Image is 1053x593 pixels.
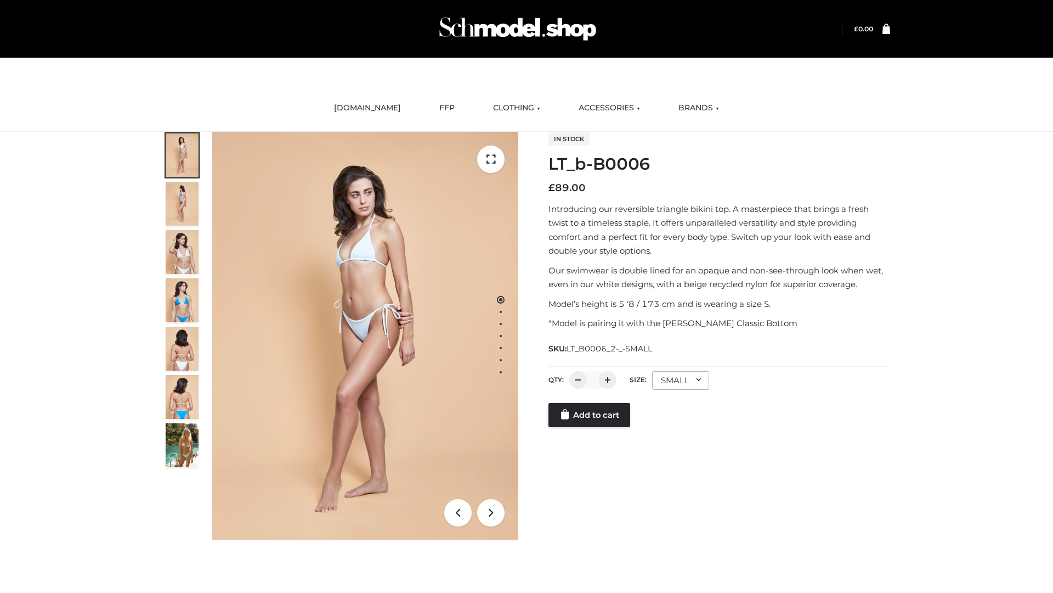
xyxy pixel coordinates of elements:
img: ArielClassicBikiniTop_CloudNine_AzureSky_OW114ECO_3-scaled.jpg [166,230,199,274]
label: QTY: [548,376,564,384]
img: ArielClassicBikiniTop_CloudNine_AzureSky_OW114ECO_8-scaled.jpg [166,375,199,419]
a: £0.00 [854,25,873,33]
p: Our swimwear is double lined for an opaque and non-see-through look when wet, even in our white d... [548,264,890,292]
a: ACCESSORIES [570,96,648,120]
img: ArielClassicBikiniTop_CloudNine_AzureSky_OW114ECO_1 [212,132,518,540]
img: ArielClassicBikiniTop_CloudNine_AzureSky_OW114ECO_1-scaled.jpg [166,133,199,177]
span: £ [854,25,858,33]
div: SMALL [652,371,709,390]
a: [DOMAIN_NAME] [326,96,409,120]
span: £ [548,182,555,194]
a: CLOTHING [485,96,548,120]
img: Schmodel Admin 964 [435,7,600,51]
h1: LT_b-B0006 [548,154,890,174]
img: ArielClassicBikiniTop_CloudNine_AzureSky_OW114ECO_2-scaled.jpg [166,182,199,226]
bdi: 89.00 [548,182,586,194]
label: Size: [630,376,647,384]
a: FFP [431,96,463,120]
a: BRANDS [670,96,727,120]
bdi: 0.00 [854,25,873,33]
img: Arieltop_CloudNine_AzureSky2.jpg [166,423,199,467]
img: ArielClassicBikiniTop_CloudNine_AzureSky_OW114ECO_4-scaled.jpg [166,278,199,322]
span: In stock [548,132,590,146]
a: Add to cart [548,403,630,427]
p: Model’s height is 5 ‘8 / 173 cm and is wearing a size S. [548,297,890,311]
p: *Model is pairing it with the [PERSON_NAME] Classic Bottom [548,316,890,331]
span: SKU: [548,342,653,355]
img: ArielClassicBikiniTop_CloudNine_AzureSky_OW114ECO_7-scaled.jpg [166,327,199,371]
p: Introducing our reversible triangle bikini top. A masterpiece that brings a fresh twist to a time... [548,202,890,258]
span: LT_B0006_2-_-SMALL [567,344,652,354]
